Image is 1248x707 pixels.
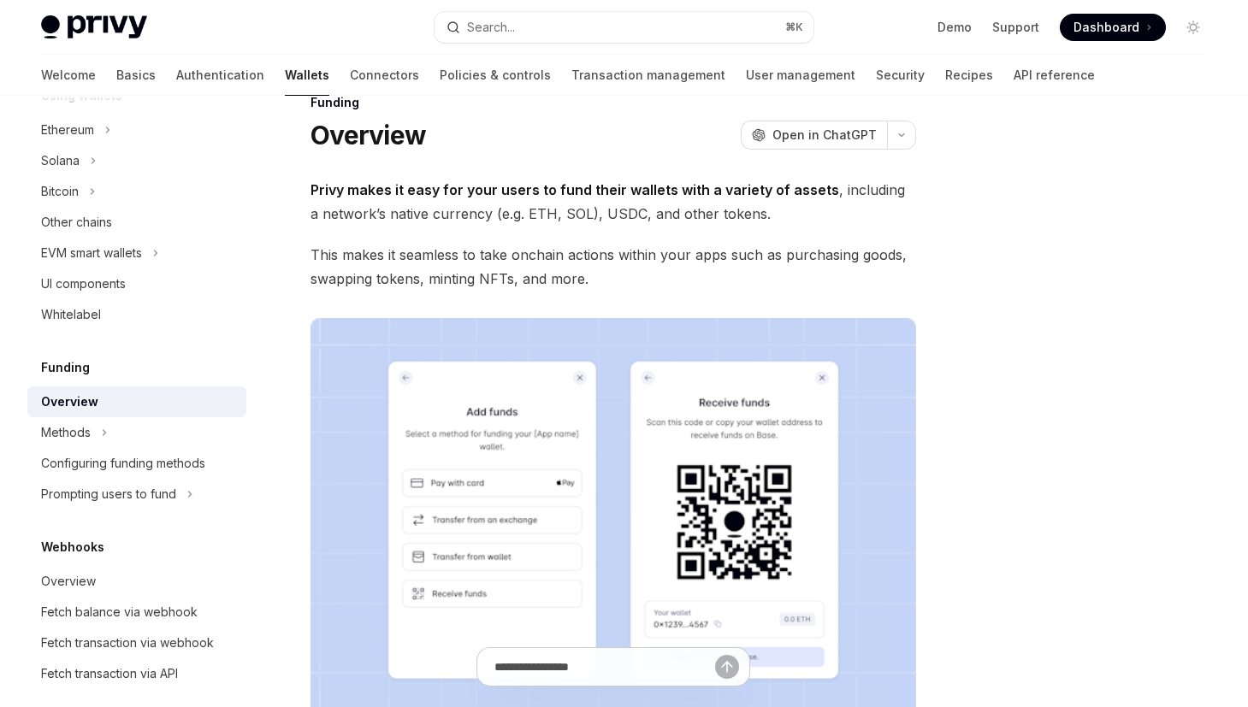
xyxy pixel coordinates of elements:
[715,655,739,679] button: Send message
[741,121,887,150] button: Open in ChatGPT
[311,94,916,111] div: Funding
[27,207,246,238] a: Other chains
[27,238,246,268] button: Toggle EVM smart wallets section
[41,633,214,653] div: Fetch transaction via webhook
[772,127,877,144] span: Open in ChatGPT
[41,453,205,474] div: Configuring funding methods
[440,55,551,96] a: Policies & controls
[571,55,725,96] a: Transaction management
[27,448,246,479] a: Configuring funding methods
[27,176,246,207] button: Toggle Bitcoin section
[41,357,90,378] h5: Funding
[785,21,803,34] span: ⌘ K
[311,178,916,226] span: , including a network’s native currency (e.g. ETH, SOL), USDC, and other tokens.
[27,627,246,658] a: Fetch transaction via webhook
[311,120,426,150] h1: Overview
[41,537,104,557] h5: Webhooks
[27,479,246,510] button: Toggle Prompting users to fund section
[27,658,246,689] a: Fetch transaction via API
[41,304,101,325] div: Whitelabel
[746,55,855,96] a: User management
[1014,55,1095,96] a: API reference
[116,55,156,96] a: Basics
[1060,14,1166,41] a: Dashboard
[41,15,147,39] img: light logo
[41,422,91,443] div: Methods
[41,243,142,263] div: EVM smart wallets
[41,181,79,202] div: Bitcoin
[27,597,246,627] a: Fetch balance via webhook
[27,299,246,330] a: Whitelabel
[27,145,246,176] button: Toggle Solana section
[41,663,178,684] div: Fetch transaction via API
[435,12,814,43] button: Open search
[27,566,246,597] a: Overview
[41,274,126,294] div: UI components
[27,386,246,417] a: Overview
[1074,19,1139,36] span: Dashboard
[41,212,112,233] div: Other chains
[41,150,80,171] div: Solana
[311,243,916,291] span: This makes it seamless to take onchain actions within your apps such as purchasing goods, swappin...
[311,181,839,198] strong: Privy makes it easy for your users to fund their wallets with a variety of assets
[945,55,993,96] a: Recipes
[467,17,515,38] div: Search...
[27,417,246,448] button: Toggle Methods section
[27,268,246,299] a: UI components
[876,55,925,96] a: Security
[41,392,98,412] div: Overview
[41,571,96,592] div: Overview
[992,19,1039,36] a: Support
[1180,14,1207,41] button: Toggle dark mode
[41,55,96,96] a: Welcome
[41,602,198,622] div: Fetch balance via webhook
[494,648,715,686] input: Ask a question...
[27,115,246,145] button: Toggle Ethereum section
[285,55,329,96] a: Wallets
[937,19,972,36] a: Demo
[176,55,264,96] a: Authentication
[350,55,419,96] a: Connectors
[41,484,176,504] div: Prompting users to fund
[41,120,94,140] div: Ethereum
